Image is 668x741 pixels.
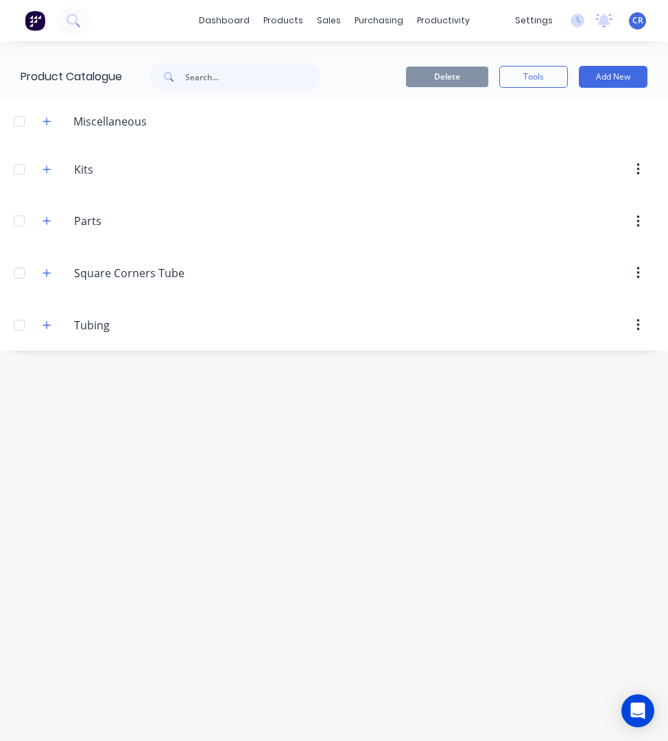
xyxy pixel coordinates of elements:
button: Tools [499,66,568,88]
div: purchasing [348,10,410,31]
div: productivity [410,10,477,31]
input: Enter category name [74,265,237,281]
a: dashboard [192,10,257,31]
div: Miscellaneous [62,113,158,130]
input: Enter category name [74,161,237,178]
span: CR [632,14,643,27]
button: Add New [579,66,647,88]
div: Open Intercom Messenger [621,694,654,727]
div: sales [310,10,348,31]
input: Enter category name [74,317,237,333]
input: Enter category name [74,213,237,229]
div: settings [508,10,560,31]
input: Search... [185,63,321,91]
button: Delete [406,67,488,87]
div: products [257,10,310,31]
img: Factory [25,10,45,31]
